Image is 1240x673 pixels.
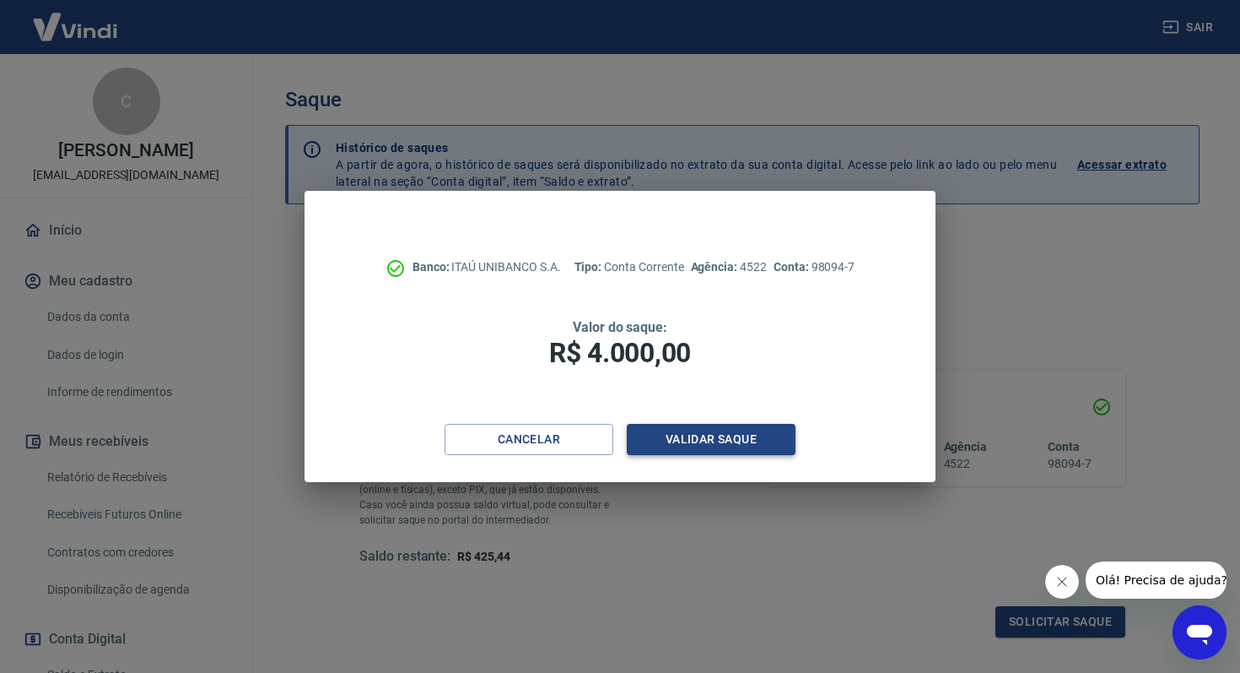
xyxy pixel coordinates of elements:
p: 4522 [691,258,767,276]
span: Banco: [412,260,452,274]
iframe: Botão para abrir a janela de mensagens [1173,605,1227,659]
span: Conta: [774,260,811,274]
span: Olá! Precisa de ajuda? [10,12,142,25]
p: Conta Corrente [574,258,684,276]
span: R$ 4.000,00 [549,337,691,369]
span: Valor do saque: [573,319,667,335]
p: 98094-7 [774,258,855,276]
span: Tipo: [574,260,605,274]
span: Agência: [691,260,741,274]
iframe: Mensagem da empresa [1086,562,1227,599]
button: Cancelar [445,424,613,455]
button: Validar saque [627,424,795,455]
p: ITAÚ UNIBANCO S.A. [412,258,561,276]
iframe: Fechar mensagem [1045,565,1079,599]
